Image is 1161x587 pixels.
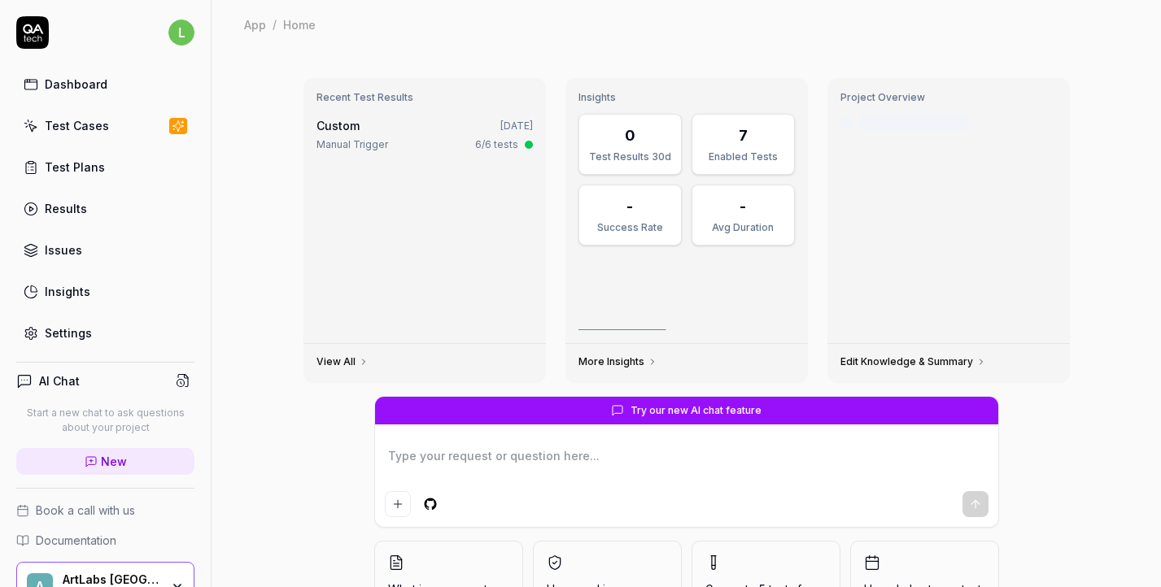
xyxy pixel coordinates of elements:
div: Test Results 30d [589,150,671,164]
h4: AI Chat [39,372,80,389]
div: Issues [45,241,82,259]
a: Dashboard [16,68,194,100]
div: Insights [45,283,90,300]
p: Start a new chat to ask questions about your project [16,406,194,435]
time: [DATE] [500,120,533,132]
div: / [273,16,277,33]
div: - [626,195,633,217]
a: Custom[DATE]Manual Trigger6/6 tests [313,114,536,155]
div: App [244,16,266,33]
span: Documentation [36,532,116,549]
div: Results [45,200,87,217]
button: Add attachment [385,491,411,517]
a: Settings [16,317,194,349]
a: Issues [16,234,194,266]
div: Enabled Tests [702,150,784,164]
div: 0 [625,124,635,146]
div: Dashboard [45,76,107,93]
a: Edit Knowledge & Summary [840,355,986,368]
div: 6/6 tests [475,137,518,152]
a: Test Plans [16,151,194,183]
a: More Insights [578,355,657,368]
h3: Recent Test Results [316,91,533,104]
span: Book a call with us [36,502,135,519]
a: Book a call with us [16,502,194,519]
a: Insights [16,276,194,307]
a: New [16,448,194,475]
div: ArtLabs Europe [63,572,160,587]
a: View All [316,355,369,368]
div: Settings [45,324,92,341]
a: Test Cases [16,110,194,141]
h3: Project Overview [840,91,1057,104]
div: Last crawled [DATE] [860,114,969,131]
div: Home [283,16,316,33]
button: l [168,16,194,49]
div: 7 [739,124,748,146]
h3: Insights [578,91,795,104]
a: Documentation [16,532,194,549]
a: Results [16,193,194,224]
div: Test Plans [45,159,105,176]
div: Avg Duration [702,220,784,235]
span: Try our new AI chat feature [631,403,762,418]
span: New [101,453,127,470]
div: Test Cases [45,117,109,134]
div: - [740,195,746,217]
span: Custom [316,119,360,133]
div: Success Rate [589,220,671,235]
div: Manual Trigger [316,137,388,152]
span: l [168,20,194,46]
